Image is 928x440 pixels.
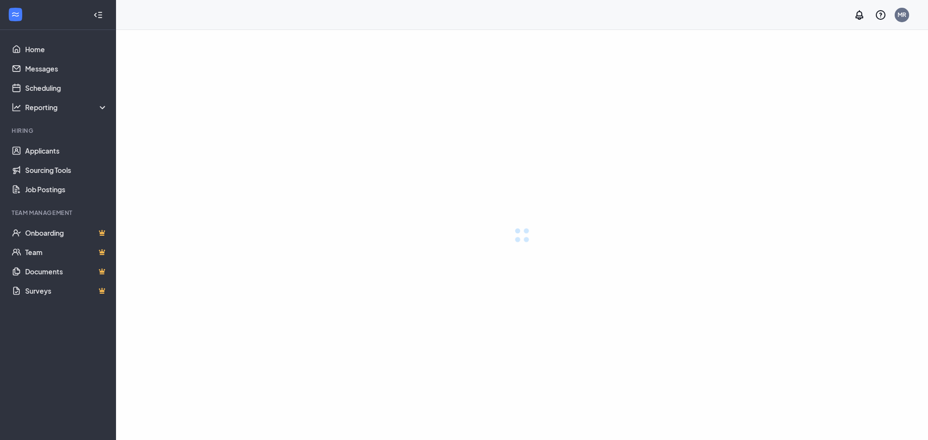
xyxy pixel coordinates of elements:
[25,102,108,112] div: Reporting
[25,281,108,300] a: SurveysCrown
[12,209,106,217] div: Team Management
[12,127,106,135] div: Hiring
[11,10,20,19] svg: WorkstreamLogo
[25,40,108,59] a: Home
[12,102,21,112] svg: Analysis
[25,59,108,78] a: Messages
[93,10,103,20] svg: Collapse
[854,9,865,21] svg: Notifications
[25,180,108,199] a: Job Postings
[25,223,108,242] a: OnboardingCrown
[25,141,108,160] a: Applicants
[25,160,108,180] a: Sourcing Tools
[25,242,108,262] a: TeamCrown
[25,78,108,98] a: Scheduling
[25,262,108,281] a: DocumentsCrown
[898,11,906,19] div: MR
[875,9,886,21] svg: QuestionInfo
